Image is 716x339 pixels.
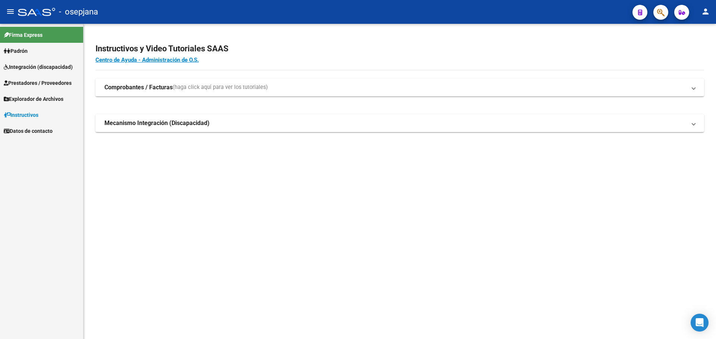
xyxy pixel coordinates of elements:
[4,79,72,87] span: Prestadores / Proveedores
[4,47,28,55] span: Padrón
[4,63,73,71] span: Integración (discapacidad)
[4,95,63,103] span: Explorador de Archivos
[691,314,709,332] div: Open Intercom Messenger
[59,4,98,20] span: - osepjana
[95,57,199,63] a: Centro de Ayuda - Administración de O.S.
[95,79,704,96] mat-expansion-panel-header: Comprobantes / Facturas(haga click aquí para ver los tutoriales)
[4,31,43,39] span: Firma Express
[6,7,15,16] mat-icon: menu
[701,7,710,16] mat-icon: person
[104,83,173,92] strong: Comprobantes / Facturas
[95,42,704,56] h2: Instructivos y Video Tutoriales SAAS
[4,127,53,135] span: Datos de contacto
[4,111,38,119] span: Instructivos
[173,83,268,92] span: (haga click aquí para ver los tutoriales)
[95,114,704,132] mat-expansion-panel-header: Mecanismo Integración (Discapacidad)
[104,119,210,127] strong: Mecanismo Integración (Discapacidad)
